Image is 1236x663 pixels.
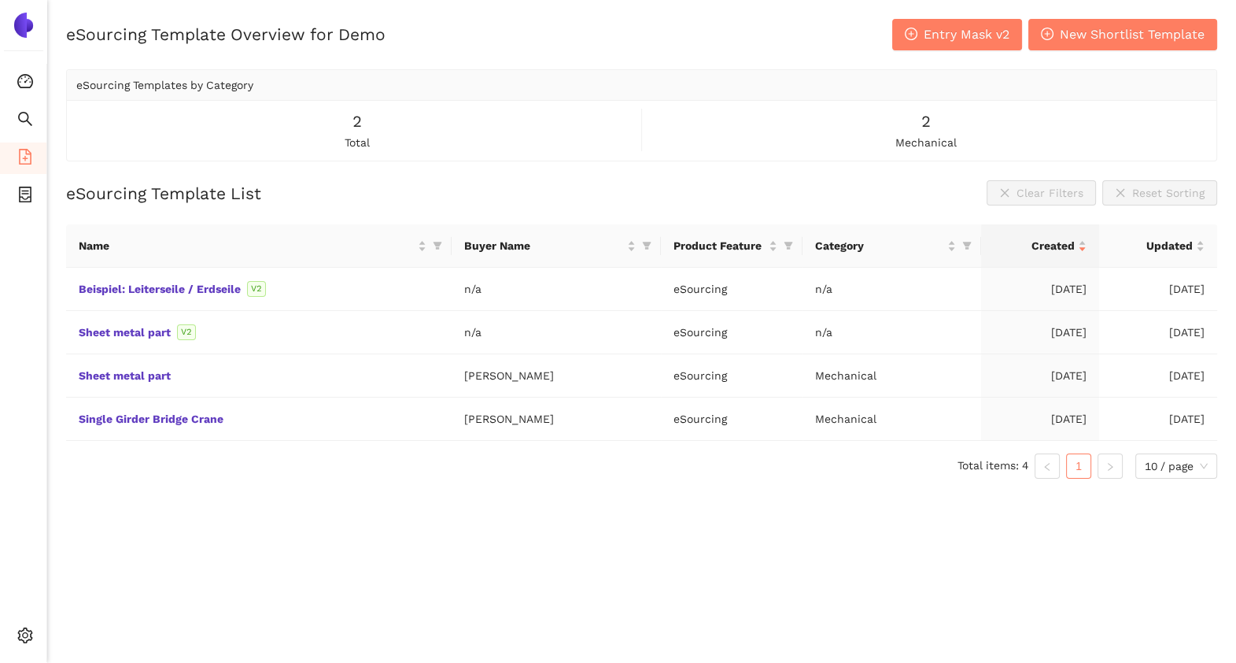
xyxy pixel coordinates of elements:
span: 2 [921,109,931,134]
span: plus-circle [905,28,917,43]
span: V2 [177,324,196,340]
th: this column's title is Updated,this column is sortable [1099,224,1217,268]
span: filter [639,234,655,257]
span: V2 [247,281,266,297]
span: Created [994,237,1075,254]
button: closeReset Sorting [1102,180,1217,206]
td: Mechanical [802,398,981,441]
span: container [17,181,33,213]
span: filter [433,241,442,250]
h2: eSourcing Template List [66,182,261,205]
span: plus-circle [1041,28,1053,43]
button: plus-circleNew Shortlist Template [1028,19,1217,50]
button: left [1035,454,1060,479]
td: n/a [452,311,662,354]
td: [DATE] [981,311,1099,354]
span: Entry Mask v2 [924,24,1009,44]
li: Previous Page [1035,454,1060,479]
td: n/a [802,268,981,311]
span: 2 [352,109,362,134]
a: 1 [1067,454,1090,478]
td: Mechanical [802,354,981,398]
td: n/a [452,268,662,311]
span: Updated [1112,237,1193,254]
li: 1 [1066,454,1091,479]
span: Category [815,237,944,254]
li: Next Page [1098,454,1123,479]
span: mechanical [895,134,957,151]
span: 10 / page [1145,454,1208,478]
span: search [17,106,33,137]
button: closeClear Filters [987,180,1096,206]
th: this column's title is Buyer Name,this column is sortable [452,224,662,268]
td: n/a [802,311,981,354]
span: filter [430,234,445,257]
span: right [1105,462,1115,472]
th: this column's title is Product Feature,this column is sortable [661,224,802,268]
span: file-add [17,143,33,175]
td: eSourcing [661,311,802,354]
th: this column's title is Name,this column is sortable [66,224,452,268]
td: [DATE] [1099,268,1217,311]
button: right [1098,454,1123,479]
td: [DATE] [1099,354,1217,398]
span: Buyer Name [464,237,625,254]
td: [DATE] [1099,311,1217,354]
span: New Shortlist Template [1060,24,1205,44]
img: Logo [11,13,36,38]
span: total [345,134,370,151]
span: setting [17,622,33,654]
td: eSourcing [661,354,802,398]
td: eSourcing [661,268,802,311]
span: eSourcing Templates by Category [76,79,253,91]
div: Page Size [1135,454,1217,479]
span: filter [962,241,972,250]
button: plus-circleEntry Mask v2 [892,19,1022,50]
span: left [1042,462,1052,472]
td: [PERSON_NAME] [452,398,662,441]
span: filter [784,241,793,250]
h2: eSourcing Template Overview for Demo [66,23,386,46]
td: [DATE] [981,398,1099,441]
td: [PERSON_NAME] [452,354,662,398]
td: eSourcing [661,398,802,441]
th: this column's title is Category,this column is sortable [802,224,981,268]
span: filter [959,234,975,257]
span: dashboard [17,68,33,99]
span: Name [79,237,415,254]
td: [DATE] [981,268,1099,311]
span: Product Feature [673,237,766,254]
td: [DATE] [981,354,1099,398]
td: [DATE] [1099,398,1217,441]
li: Total items: 4 [957,454,1028,479]
span: filter [642,241,651,250]
span: filter [780,234,796,257]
